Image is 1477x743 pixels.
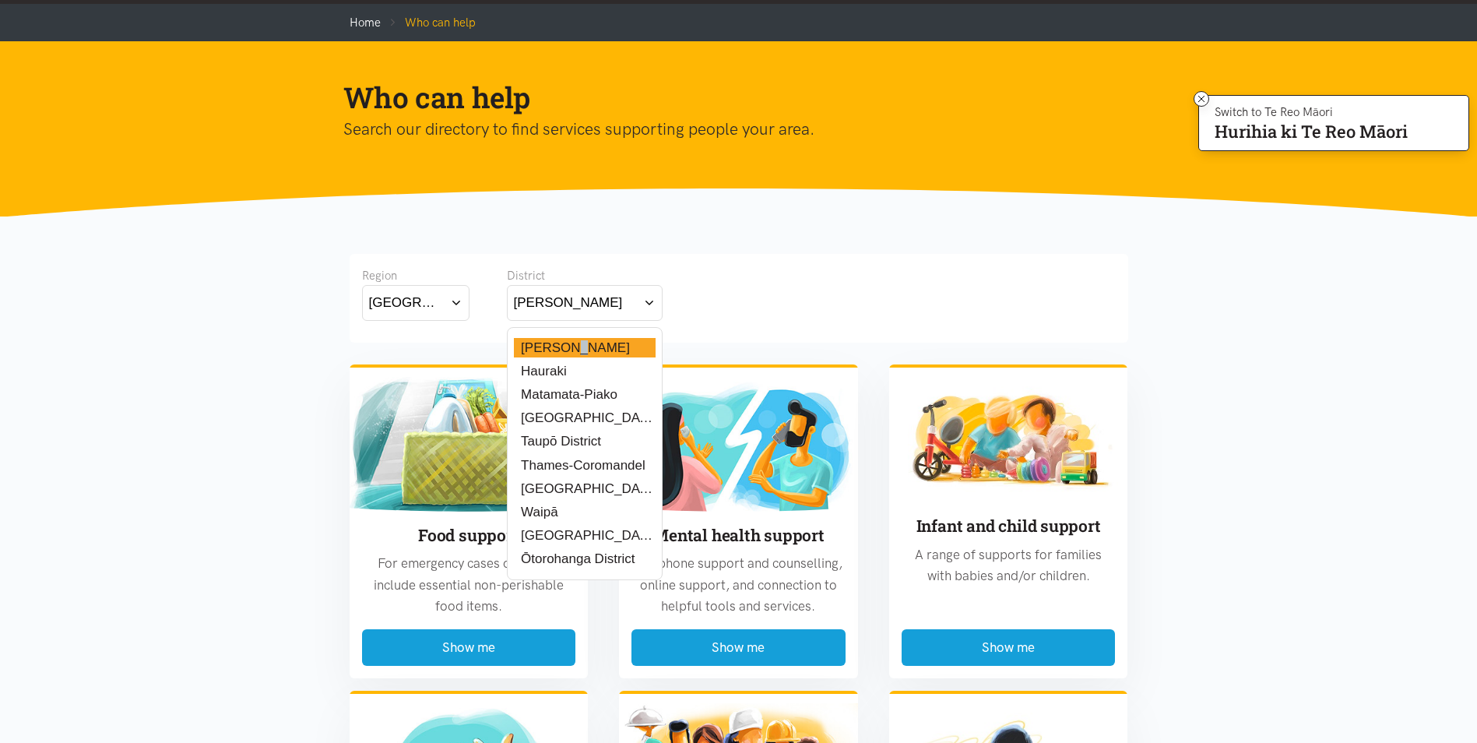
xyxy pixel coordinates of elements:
[381,13,476,32] li: Who can help
[514,385,617,404] label: Matamata-Piako
[369,292,444,313] div: [GEOGRAPHIC_DATA]
[362,629,576,666] button: Show me
[362,285,469,320] button: [GEOGRAPHIC_DATA]
[902,515,1116,537] h3: Infant and child support
[514,338,630,357] label: [PERSON_NAME]
[514,431,602,451] label: Taupō District
[362,266,469,285] div: Region
[631,524,846,547] h3: Mental health support
[514,526,656,545] label: [GEOGRAPHIC_DATA]
[902,629,1116,666] button: Show me
[514,549,635,569] label: Ōtorohanga District
[362,553,576,617] p: For emergency cases only – will include essential non-perishable food items.
[514,292,623,313] div: [PERSON_NAME]
[343,79,1110,116] h1: Who can help
[631,629,846,666] button: Show me
[1215,125,1408,139] p: Hurihia ki Te Reo Māori
[514,502,561,522] label: Waipā
[514,479,656,498] label: [GEOGRAPHIC_DATA]
[902,544,1116,586] p: A range of supports for families with babies and/or children.
[514,408,656,428] label: [GEOGRAPHIC_DATA]
[362,524,576,547] h3: Food support
[507,285,663,320] button: [PERSON_NAME]
[343,116,1110,143] p: Search our directory to find services supporting people your area.
[514,361,567,381] label: Hauraki
[514,456,645,475] label: Thames-Coromandel
[350,16,381,30] a: Home
[631,553,846,617] p: Telephone support and counselling, online support, and connection to helpful tools and services.
[1215,107,1408,117] p: Switch to Te Reo Māori
[507,266,663,285] div: District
